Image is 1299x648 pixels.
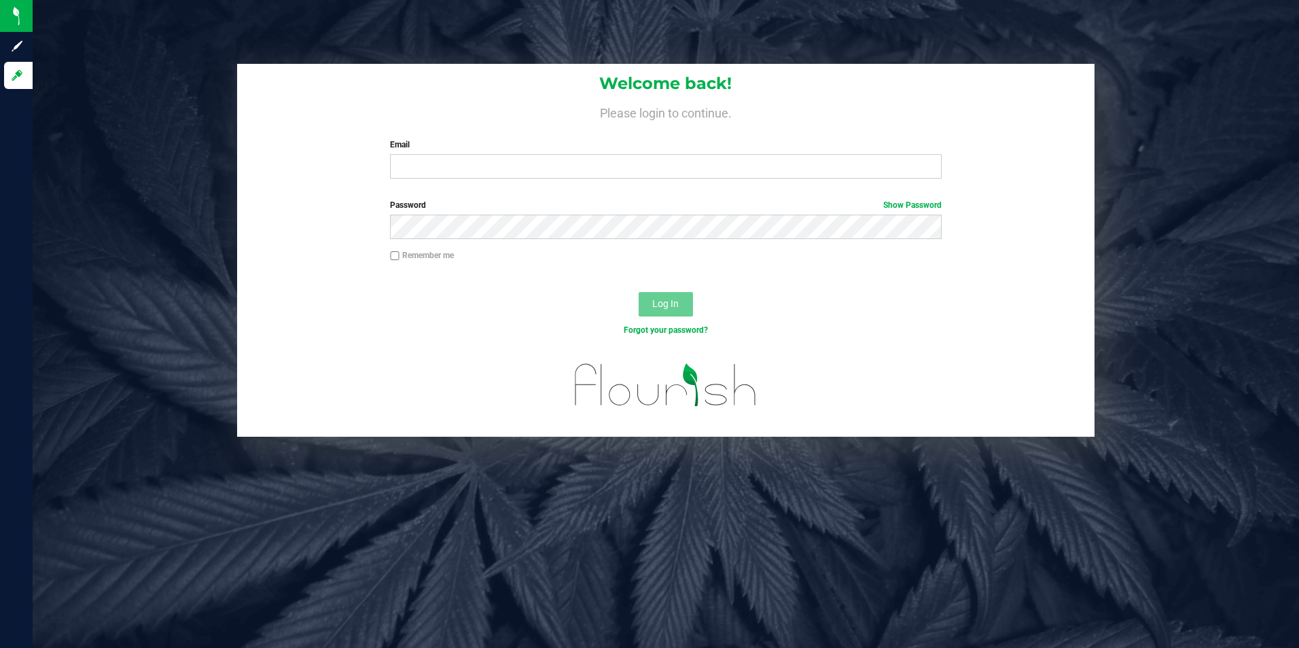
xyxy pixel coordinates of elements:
[10,69,24,82] inline-svg: Log in
[10,39,24,53] inline-svg: Sign up
[390,251,399,261] input: Remember me
[390,139,942,151] label: Email
[390,200,426,210] span: Password
[390,249,454,262] label: Remember me
[652,298,679,309] span: Log In
[237,75,1095,92] h1: Welcome back!
[237,103,1095,120] h4: Please login to continue.
[883,200,942,210] a: Show Password
[639,292,693,317] button: Log In
[558,350,773,420] img: flourish_logo.svg
[624,325,708,335] a: Forgot your password?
